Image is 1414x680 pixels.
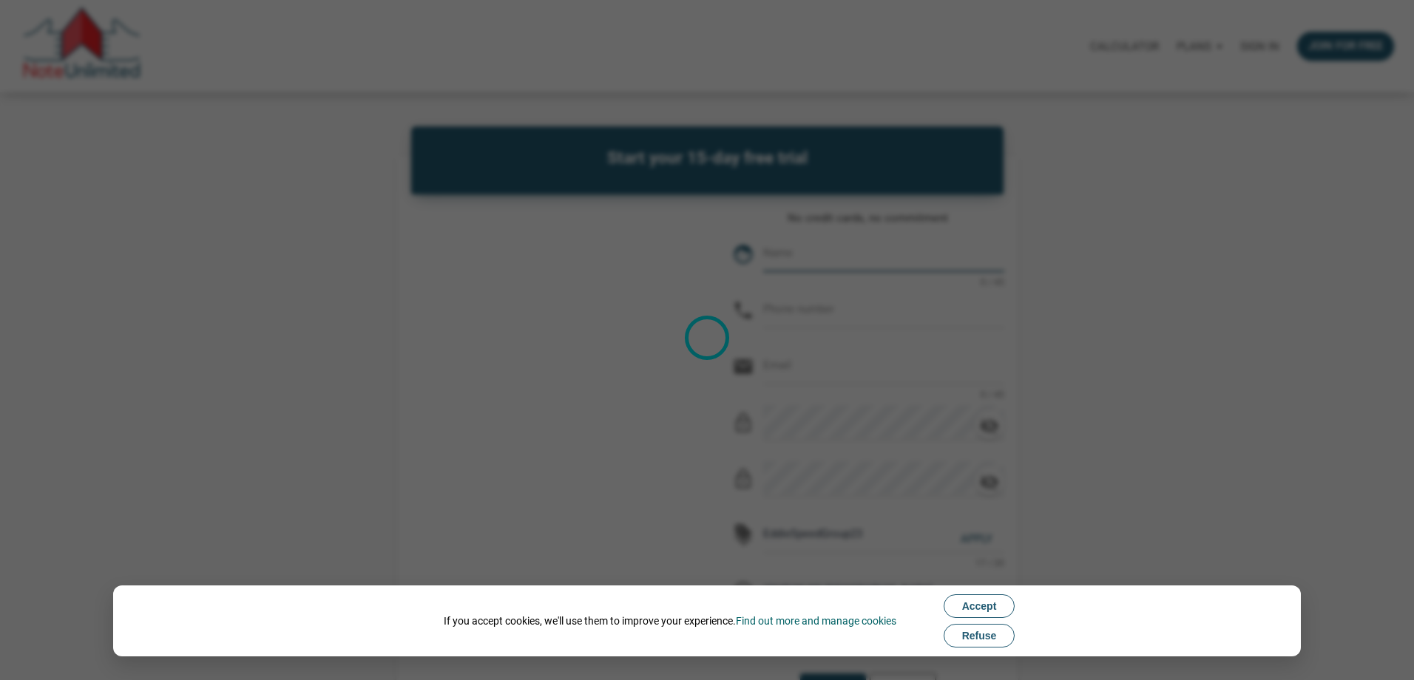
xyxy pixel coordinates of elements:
span: Refuse [962,630,997,642]
button: Accept [944,594,1015,618]
span: Accept [962,600,997,612]
button: Refuse [944,624,1015,647]
div: If you accept cookies, we'll use them to improve your experience. [444,613,896,628]
a: Find out more and manage cookies [736,615,896,627]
